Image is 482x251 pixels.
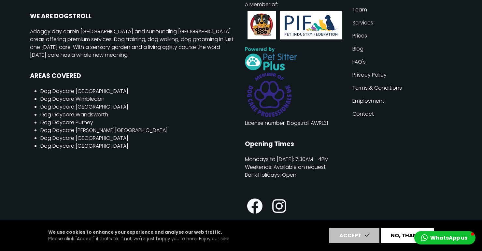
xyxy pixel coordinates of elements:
[352,55,452,68] a: FAQ's
[40,126,168,134] a: Dog Daycare [PERSON_NAME][GEOGRAPHIC_DATA]
[245,140,345,148] h2: Opening Times
[33,28,75,35] a: doggy day care
[352,42,452,55] a: Blog
[352,81,452,95] a: Terms & Conditions
[40,134,128,142] a: Dog Daycare [GEOGRAPHIC_DATA]
[352,108,452,121] a: Contact
[48,229,222,235] strong: We use cookies to enhance your experience and analyse our web traffic.
[40,119,93,126] a: Dog Daycare Putney
[30,12,237,20] h2: WE ARE DOGSTROLL
[352,16,452,29] a: Services
[40,87,128,95] a: Dog Daycare [GEOGRAPHIC_DATA]
[245,155,345,179] p: Mondays to [DATE]: 7:30AM - 4PM Weekends: Available on request Bank Holidays: Open
[30,72,237,80] h2: AREAS COVERED
[245,1,345,42] p: A Member of:
[352,68,452,81] a: Privacy Policy
[329,228,379,243] button: Accept
[414,231,475,244] button: WhatsApp us
[40,111,108,118] a: Dog Daycare Wandsworth
[245,8,345,42] img: PIF
[381,228,434,243] button: No, thanks
[245,119,328,127] a: License number: Dogstroll AWRL31
[352,95,452,108] a: Employment
[30,28,237,59] p: A in [GEOGRAPHIC_DATA] and surrounding [GEOGRAPHIC_DATA] areas offering premium services. Dog tra...
[352,29,452,42] a: Prices
[245,47,297,70] img: professional dog day care software
[352,3,452,16] a: Team
[245,70,294,119] img: Member of Purple
[40,95,105,103] a: Dog Daycare Wimbledon
[48,229,229,243] p: Please click "Accept" if that’s ok. If not, we're just happy you're here. Enjoy our site!
[40,142,128,150] a: Dog Daycare [GEOGRAPHIC_DATA]
[40,103,128,111] a: Dog Daycare [GEOGRAPHIC_DATA]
